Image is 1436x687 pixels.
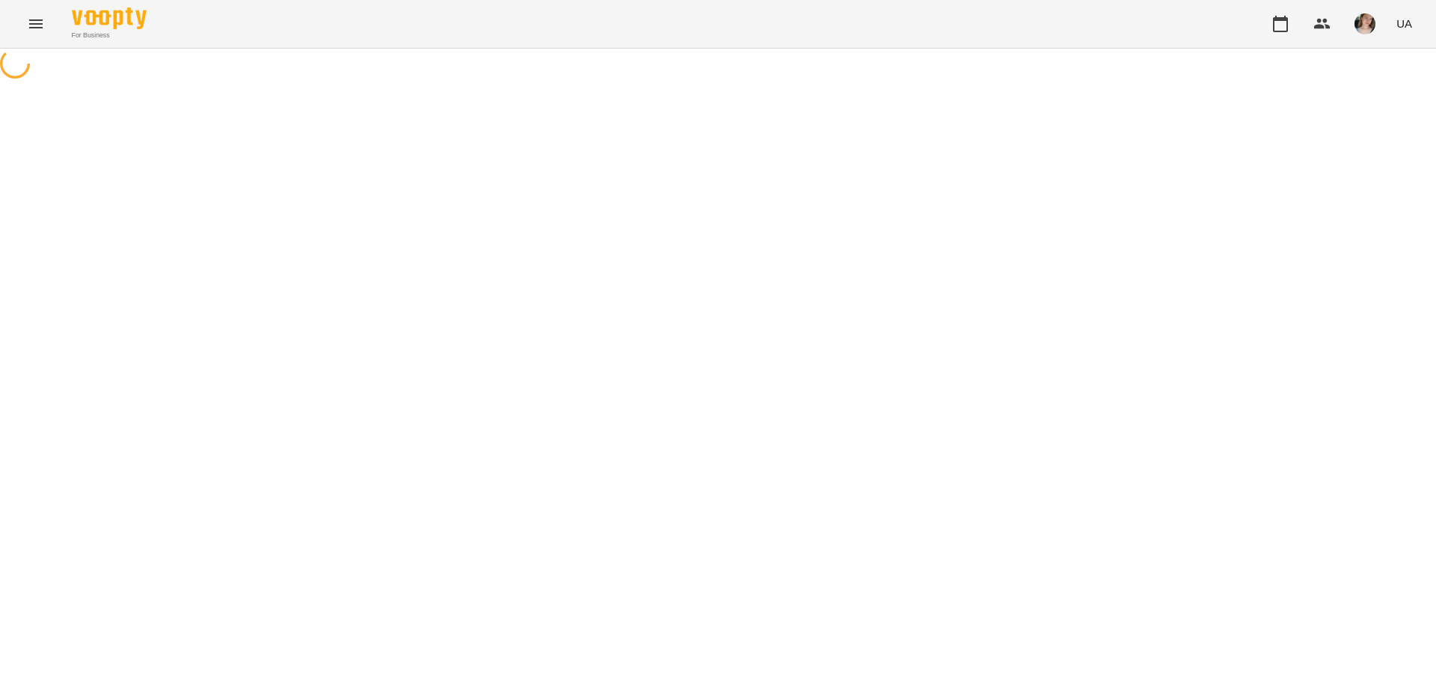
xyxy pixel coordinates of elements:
img: 6afb9eb6cc617cb6866001ac461bd93f.JPG [1354,13,1375,34]
img: Voopty Logo [72,7,147,29]
button: Menu [18,6,54,42]
span: For Business [72,31,147,40]
button: UA [1390,10,1418,37]
span: UA [1396,16,1412,31]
